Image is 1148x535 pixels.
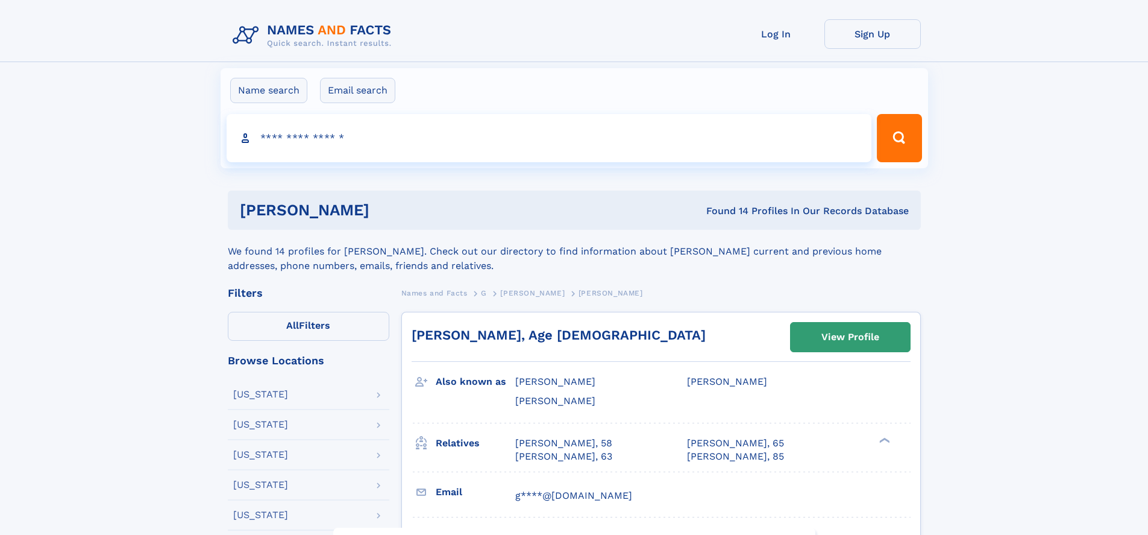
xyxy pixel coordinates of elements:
[233,480,288,490] div: [US_STATE]
[436,372,515,392] h3: Also known as
[436,482,515,502] h3: Email
[228,312,389,341] label: Filters
[728,19,824,49] a: Log In
[687,450,784,463] a: [PERSON_NAME], 85
[228,19,401,52] img: Logo Names and Facts
[500,289,565,297] span: [PERSON_NAME]
[436,433,515,454] h3: Relatives
[481,289,487,297] span: G
[791,323,910,352] a: View Profile
[228,288,389,299] div: Filters
[876,436,891,444] div: ❯
[233,450,288,460] div: [US_STATE]
[228,355,389,366] div: Browse Locations
[579,289,643,297] span: [PERSON_NAME]
[233,510,288,520] div: [US_STATE]
[687,437,784,450] a: [PERSON_NAME], 65
[240,203,538,218] h1: [PERSON_NAME]
[821,323,879,351] div: View Profile
[538,204,909,218] div: Found 14 Profiles In Our Records Database
[481,285,487,300] a: G
[320,78,395,103] label: Email search
[515,437,612,450] a: [PERSON_NAME], 58
[233,390,288,399] div: [US_STATE]
[515,450,612,463] a: [PERSON_NAME], 63
[401,285,468,300] a: Names and Facts
[286,320,299,331] span: All
[233,420,288,429] div: [US_STATE]
[228,230,921,273] div: We found 14 profiles for [PERSON_NAME]. Check out our directory to find information about [PERSON...
[500,285,565,300] a: [PERSON_NAME]
[515,376,595,387] span: [PERSON_NAME]
[412,328,706,343] a: [PERSON_NAME], Age [DEMOGRAPHIC_DATA]
[687,376,767,387] span: [PERSON_NAME]
[515,395,595,407] span: [PERSON_NAME]
[227,114,872,162] input: search input
[877,114,921,162] button: Search Button
[824,19,921,49] a: Sign Up
[230,78,307,103] label: Name search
